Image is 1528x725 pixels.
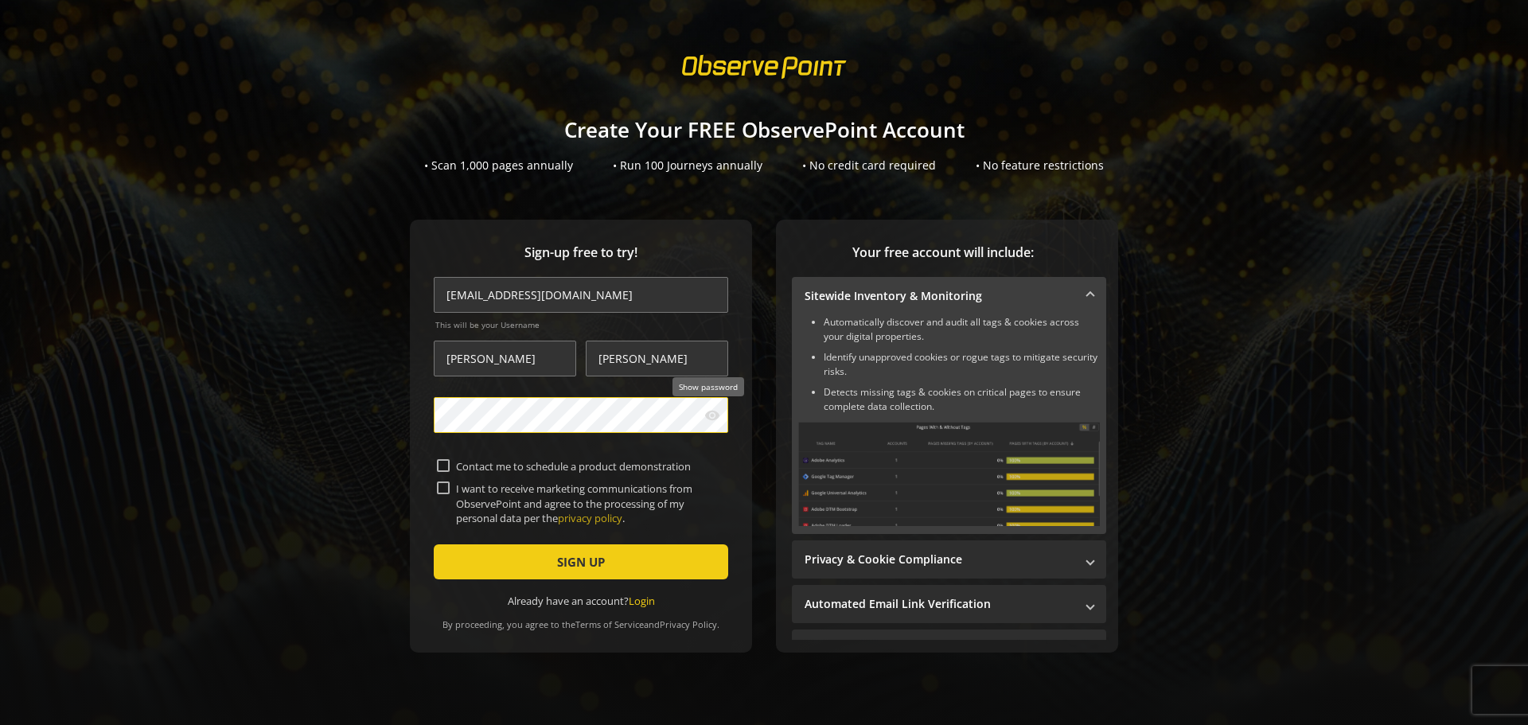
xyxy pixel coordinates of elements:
input: Email Address (name@work-email.com) * [434,277,728,313]
li: Automatically discover and audit all tags & cookies across your digital properties. [824,315,1100,344]
span: Your free account will include: [792,244,1094,262]
input: Last Name * [586,341,728,376]
mat-panel-title: Privacy & Cookie Compliance [805,552,1074,567]
a: Terms of Service [575,618,644,630]
label: Contact me to schedule a product demonstration [450,459,725,474]
mat-expansion-panel-header: Sitewide Inventory & Monitoring [792,277,1106,315]
mat-expansion-panel-header: Automated Email Link Verification [792,585,1106,623]
span: SIGN UP [557,548,605,576]
mat-icon: visibility [704,407,720,423]
div: By proceeding, you agree to the and . [434,608,728,630]
label: I want to receive marketing communications from ObservePoint and agree to the processing of my pe... [450,481,725,525]
div: • Scan 1,000 pages annually [424,158,573,173]
mat-expansion-panel-header: Privacy & Cookie Compliance [792,540,1106,579]
span: This will be your Username [435,319,728,330]
a: Login [629,594,655,608]
mat-expansion-panel-header: Performance Monitoring with Web Vitals [792,630,1106,668]
mat-panel-title: Automated Email Link Verification [805,596,1074,612]
div: Already have an account? [434,594,728,609]
img: Sitewide Inventory & Monitoring [798,422,1100,526]
a: privacy policy [558,511,622,525]
li: Identify unapproved cookies or rogue tags to mitigate security risks. [824,350,1100,379]
div: Sitewide Inventory & Monitoring [792,315,1106,534]
button: SIGN UP [434,544,728,579]
a: Privacy Policy [660,618,717,630]
div: • No feature restrictions [976,158,1104,173]
div: • Run 100 Journeys annually [613,158,762,173]
li: Detects missing tags & cookies on critical pages to ensure complete data collection. [824,385,1100,414]
mat-panel-title: Sitewide Inventory & Monitoring [805,288,1074,304]
input: First Name * [434,341,576,376]
div: • No credit card required [802,158,936,173]
span: Sign-up free to try! [434,244,728,262]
